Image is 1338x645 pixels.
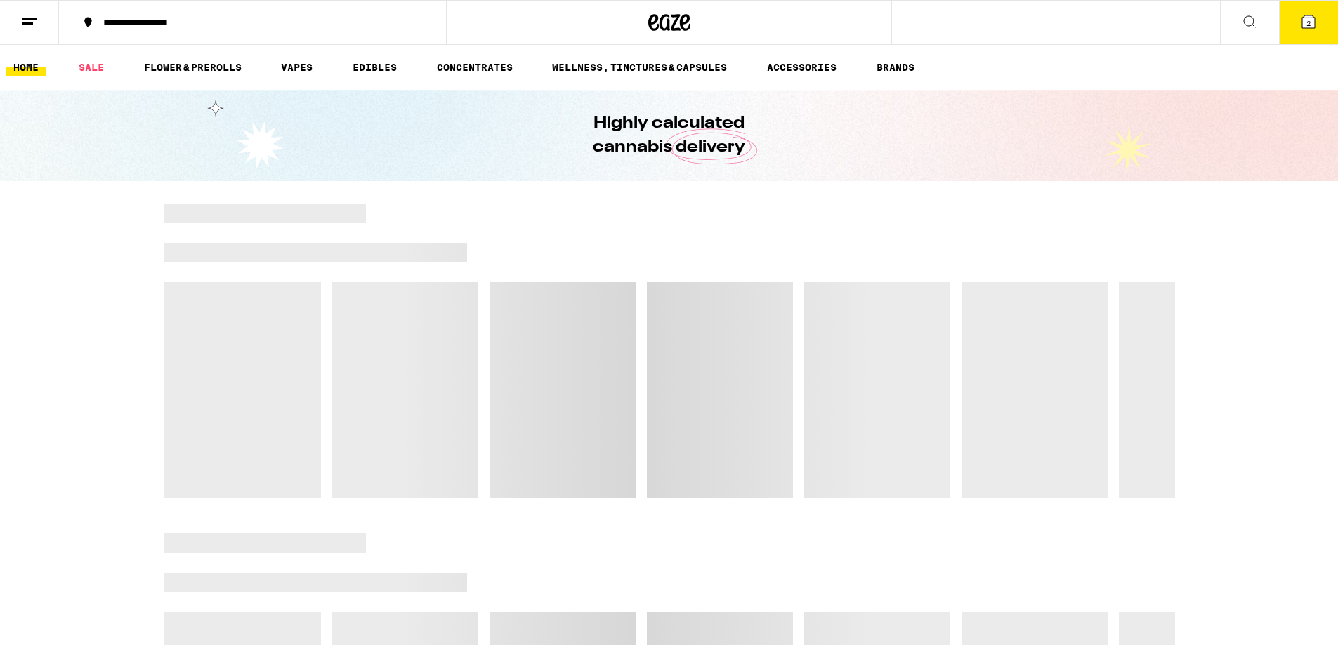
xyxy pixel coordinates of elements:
a: FLOWER & PREROLLS [137,59,249,76]
a: WELLNESS, TINCTURES & CAPSULES [545,59,734,76]
button: 2 [1279,1,1338,44]
a: HOME [6,59,46,76]
a: CONCENTRATES [430,59,520,76]
a: VAPES [274,59,320,76]
a: EDIBLES [346,59,404,76]
a: ACCESSORIES [760,59,844,76]
span: 2 [1306,19,1311,27]
a: SALE [72,59,111,76]
h1: Highly calculated cannabis delivery [553,112,785,159]
a: BRANDS [870,59,921,76]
